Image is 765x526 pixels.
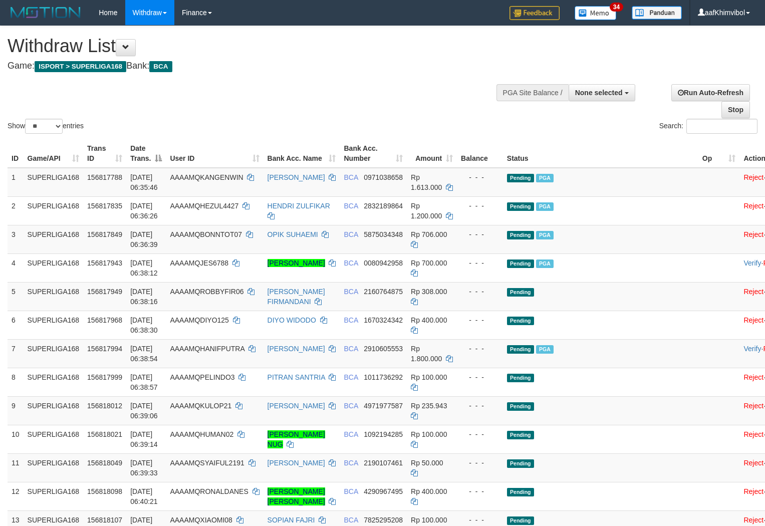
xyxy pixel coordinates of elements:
span: AAAAMQKULOP21 [170,402,231,410]
td: SUPERLIGA168 [24,453,84,482]
span: BCA [344,373,358,381]
a: Reject [743,230,763,238]
span: [DATE] 06:39:33 [130,459,158,477]
div: - - - [461,344,499,354]
div: - - - [461,287,499,297]
a: [PERSON_NAME] [268,402,325,410]
span: [DATE] 06:38:57 [130,373,158,391]
a: SOPIAN FAJRI [268,516,315,524]
td: 8 [8,368,24,396]
span: Pending [507,345,534,354]
span: Marked by aafnonsreyleab [536,345,554,354]
span: 156818098 [87,487,122,495]
span: Copy 2910605553 to clipboard [364,345,403,353]
span: Rp 706.000 [411,230,447,238]
td: 10 [8,425,24,453]
span: Pending [507,516,534,525]
span: 156818107 [87,516,122,524]
span: Copy 1092194285 to clipboard [364,430,403,438]
div: - - - [461,201,499,211]
div: - - - [461,458,499,468]
th: Bank Acc. Name: activate to sort column ascending [264,139,340,168]
span: AAAAMQRONALDANES [170,487,248,495]
a: Reject [743,430,763,438]
span: 156817999 [87,373,122,381]
span: 156818012 [87,402,122,410]
span: AAAAMQHANIFPUTRA [170,345,244,353]
span: [DATE] 06:39:14 [130,430,158,448]
a: Stop [721,101,750,118]
div: - - - [461,172,499,182]
span: Copy 2832189864 to clipboard [364,202,403,210]
a: Reject [743,373,763,381]
a: DIYO WIDODO [268,316,316,324]
span: Marked by aafnonsreyleab [536,174,554,182]
th: Op: activate to sort column ascending [698,139,740,168]
span: Pending [507,317,534,325]
span: Rp 50.000 [411,459,443,467]
a: [PERSON_NAME] [268,459,325,467]
span: Marked by aafnonsreyleab [536,231,554,239]
span: 34 [610,3,623,12]
span: AAAAMQXIAOMI08 [170,516,232,524]
span: 156817835 [87,202,122,210]
span: AAAAMQHUMAN02 [170,430,233,438]
th: Game/API: activate to sort column ascending [24,139,84,168]
th: Bank Acc. Number: activate to sort column ascending [340,139,407,168]
span: Rp 1.800.000 [411,345,442,363]
td: SUPERLIGA168 [24,282,84,311]
a: PITRAN SANTRIA [268,373,325,381]
div: - - - [461,429,499,439]
span: 156817968 [87,316,122,324]
span: Copy 7825295208 to clipboard [364,516,403,524]
a: [PERSON_NAME] [268,259,325,267]
a: [PERSON_NAME] [PERSON_NAME] [268,487,325,505]
label: Search: [659,119,757,134]
span: Copy 2190107461 to clipboard [364,459,403,467]
span: Rp 400.000 [411,487,447,495]
a: Verify [743,345,761,353]
a: [PERSON_NAME] NUG [268,430,325,448]
td: 7 [8,339,24,368]
select: Showentries [25,119,63,134]
span: BCA [344,402,358,410]
a: Reject [743,288,763,296]
h4: Game: Bank: [8,61,500,71]
span: BCA [344,316,358,324]
div: PGA Site Balance / [496,84,569,101]
span: AAAAMQDIYO125 [170,316,229,324]
span: Rp 100.000 [411,516,447,524]
th: Balance [457,139,503,168]
th: Date Trans.: activate to sort column descending [126,139,166,168]
img: panduan.png [632,6,682,20]
td: SUPERLIGA168 [24,425,84,453]
span: Pending [507,231,534,239]
span: Copy 1011736292 to clipboard [364,373,403,381]
td: 3 [8,225,24,253]
td: 11 [8,453,24,482]
span: None selected [575,89,623,97]
div: - - - [461,229,499,239]
a: [PERSON_NAME] [268,173,325,181]
span: Pending [507,374,534,382]
td: 9 [8,396,24,425]
span: [DATE] 06:36:26 [130,202,158,220]
span: AAAAMQJES6788 [170,259,228,267]
td: SUPERLIGA168 [24,396,84,425]
a: Reject [743,487,763,495]
div: - - - [461,486,499,496]
span: 156817994 [87,345,122,353]
span: BCA [344,288,358,296]
span: Pending [507,202,534,211]
span: AAAAMQKANGENWIN [170,173,243,181]
span: AAAAMQROBBYFIR06 [170,288,243,296]
div: - - - [461,258,499,268]
span: [DATE] 06:40:21 [130,487,158,505]
a: Verify [743,259,761,267]
td: SUPERLIGA168 [24,168,84,197]
span: Pending [507,431,534,439]
td: 6 [8,311,24,339]
span: Pending [507,288,534,297]
div: - - - [461,401,499,411]
span: BCA [344,230,358,238]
